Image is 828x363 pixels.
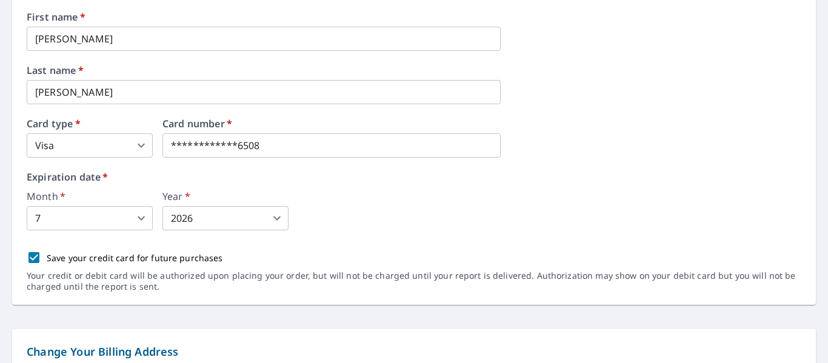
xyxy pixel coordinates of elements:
label: Card type [27,119,153,128]
div: 2026 [162,206,289,230]
label: Last name [27,65,801,75]
label: Card number [162,119,501,128]
label: First name [27,12,801,22]
div: Visa [27,133,153,158]
p: Your credit or debit card will be authorized upon placing your order, but will not be charged unt... [27,270,801,292]
label: Year [162,191,289,201]
div: 7 [27,206,153,230]
label: Month [27,191,153,201]
p: Save your credit card for future purchases [47,251,223,264]
p: Change Your Billing Address [27,344,801,360]
label: Expiration date [27,172,801,182]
